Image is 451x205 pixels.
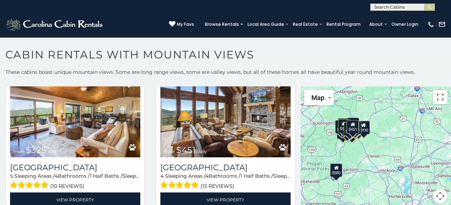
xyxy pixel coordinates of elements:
div: Sleeping Areas / Bathrooms / Sleeps: [160,172,291,191]
a: About [366,19,386,29]
span: $325 [26,145,46,155]
span: (13 reviews) [201,181,234,191]
div: $400 [344,122,356,136]
a: Real Estate [289,19,321,29]
span: daily [197,149,207,154]
span: 17 [290,173,295,179]
span: $451 [176,145,196,155]
span: 4 [205,173,208,179]
span: My Favs [177,21,194,28]
span: from [164,149,175,154]
h3: Cucumber Tree Lodge [160,163,291,172]
span: from [14,149,24,154]
a: [GEOGRAPHIC_DATA] [10,163,140,172]
button: Change map style [304,90,334,105]
span: 1 Half Baths / [90,173,122,179]
a: Beech Mountain Vista from $325 daily [10,70,140,157]
div: $930 [357,121,370,134]
span: (10 reviews) [50,181,84,191]
div: $535 [338,119,350,133]
img: White-1-2.png [5,17,105,32]
span: 4 [55,173,58,179]
div: $395 [349,121,361,134]
img: phone-regular-white.png [427,21,434,28]
div: Sleeping Areas / Bathrooms / Sleeps: [10,172,140,191]
img: Cucumber Tree Lodge [160,70,291,157]
img: Beech Mountain Vista [10,70,140,157]
a: Rental Program [323,19,364,29]
a: Owner Login [388,19,422,29]
a: Cucumber Tree Lodge from $451 daily [160,70,291,157]
button: Map camera controls [433,189,447,203]
span: Map [311,94,324,101]
img: mail-regular-white.png [438,21,446,28]
div: $580 [330,163,342,177]
a: Local Area Guide [244,19,288,29]
span: 14 [140,173,145,179]
div: $325 [338,118,350,132]
h3: Beech Mountain Vista [10,163,140,172]
div: $451 [347,120,359,134]
span: daily [48,149,58,154]
a: Browse Rentals [201,19,243,29]
div: $295 [335,120,347,134]
span: 5 [10,173,13,179]
div: $565 [347,118,359,131]
span: 1 Half Baths / [240,173,273,179]
span: 4 [160,173,164,179]
div: $310 [338,118,350,132]
a: My Favs [169,21,194,28]
button: Toggle fullscreen view [433,90,447,104]
a: [GEOGRAPHIC_DATA] [160,163,291,172]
